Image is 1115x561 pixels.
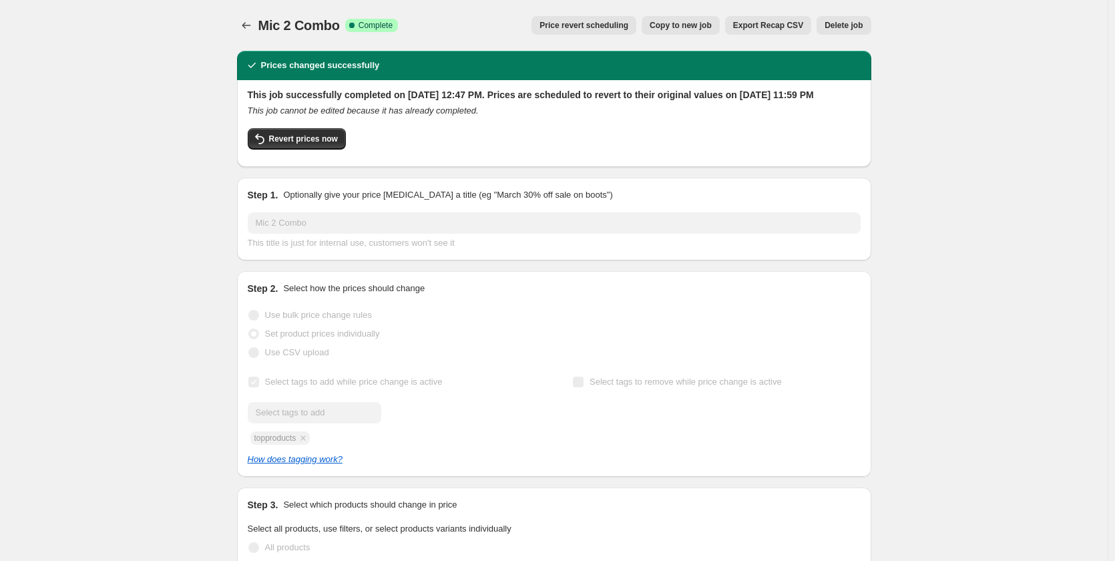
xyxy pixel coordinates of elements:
[258,18,340,33] span: Mic 2 Combo
[265,347,329,357] span: Use CSV upload
[265,310,372,320] span: Use bulk price change rules
[265,542,310,552] span: All products
[265,329,380,339] span: Set product prices individually
[825,20,863,31] span: Delete job
[531,16,636,35] button: Price revert scheduling
[539,20,628,31] span: Price revert scheduling
[650,20,712,31] span: Copy to new job
[269,134,338,144] span: Revert prices now
[248,238,455,248] span: This title is just for internal use, customers won't see it
[265,377,443,387] span: Select tags to add while price change is active
[237,16,256,35] button: Price change jobs
[248,524,511,534] span: Select all products, use filters, or select products variants individually
[817,16,871,35] button: Delete job
[248,188,278,202] h2: Step 1.
[283,188,612,202] p: Optionally give your price [MEDICAL_DATA] a title (eg "March 30% off sale on boots")
[725,16,811,35] button: Export Recap CSV
[590,377,782,387] span: Select tags to remove while price change is active
[283,498,457,512] p: Select which products should change in price
[642,16,720,35] button: Copy to new job
[248,106,479,116] i: This job cannot be edited because it has already completed.
[359,20,393,31] span: Complete
[283,282,425,295] p: Select how the prices should change
[733,20,803,31] span: Export Recap CSV
[248,402,381,423] input: Select tags to add
[248,128,346,150] button: Revert prices now
[248,454,343,464] a: How does tagging work?
[248,282,278,295] h2: Step 2.
[248,212,861,234] input: 30% off holiday sale
[261,59,380,72] h2: Prices changed successfully
[248,88,861,102] h2: This job successfully completed on [DATE] 12:47 PM. Prices are scheduled to revert to their origi...
[248,498,278,512] h2: Step 3.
